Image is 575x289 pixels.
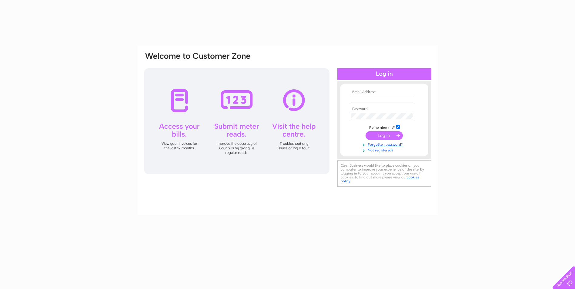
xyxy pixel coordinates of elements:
[337,160,431,187] div: Clear Business would like to place cookies on your computer to improve your experience of the sit...
[349,107,420,111] th: Password:
[349,124,420,130] td: Remember me?
[366,131,403,140] input: Submit
[349,90,420,94] th: Email Address:
[351,141,420,147] a: Forgotten password?
[351,147,420,153] a: Not registered?
[341,175,419,183] a: cookies policy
